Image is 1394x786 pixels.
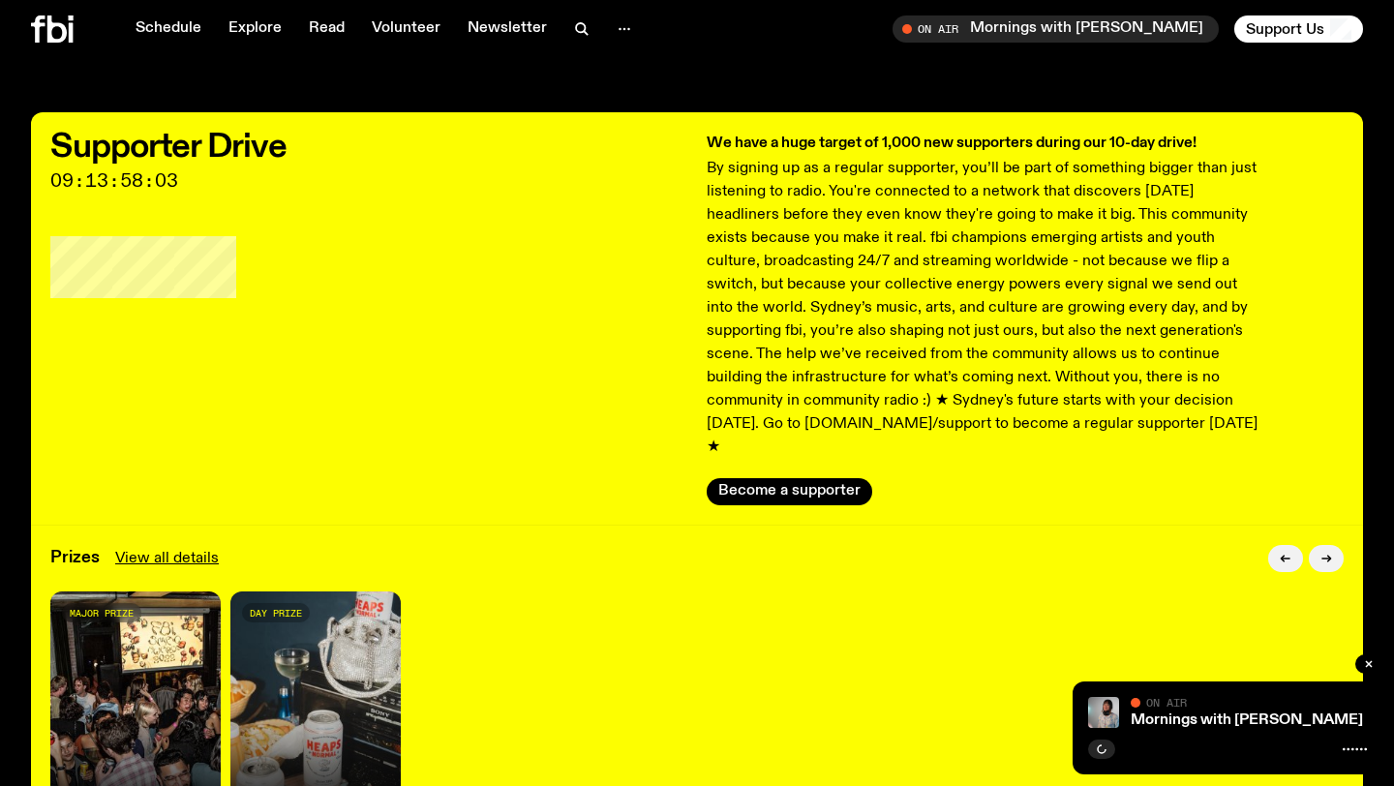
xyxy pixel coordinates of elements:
[50,172,687,190] span: 09:13:58:03
[1234,15,1363,43] button: Support Us
[1088,697,1119,728] img: Kana Frazer is smiling at the camera with her head tilted slightly to her left. She wears big bla...
[707,132,1264,155] h3: We have a huge target of 1,000 new supporters during our 10-day drive!
[50,550,100,566] h3: Prizes
[297,15,356,43] a: Read
[707,478,872,505] button: Become a supporter
[250,608,302,619] span: day prize
[360,15,452,43] a: Volunteer
[1146,696,1187,709] span: On Air
[893,15,1219,43] button: On AirMornings with [PERSON_NAME]
[70,608,134,619] span: major prize
[124,15,213,43] a: Schedule
[115,547,219,570] a: View all details
[1246,20,1324,38] span: Support Us
[707,157,1264,459] p: By signing up as a regular supporter, you’ll be part of something bigger than just listening to r...
[217,15,293,43] a: Explore
[456,15,559,43] a: Newsletter
[1131,712,1363,728] a: Mornings with [PERSON_NAME]
[50,132,687,163] h2: Supporter Drive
